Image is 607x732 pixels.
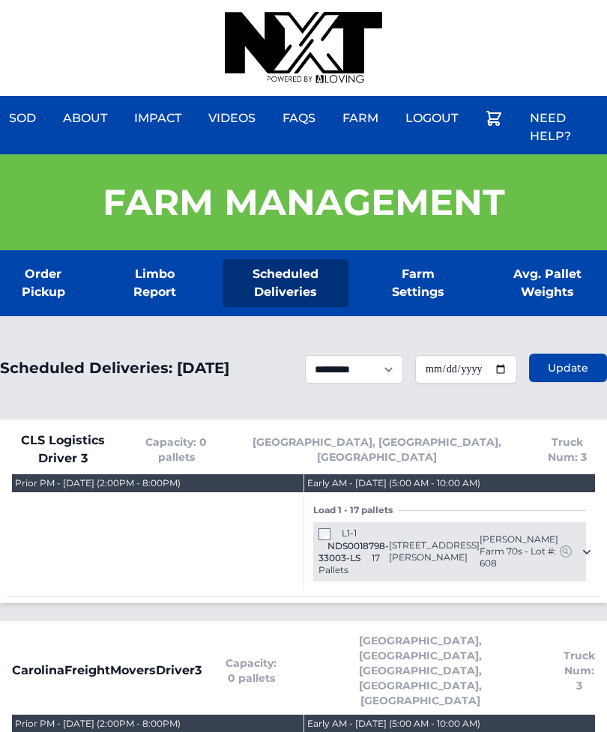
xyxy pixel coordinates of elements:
a: Farm [333,100,387,136]
span: Truck Num: 3 [564,648,595,693]
a: Limbo Report [111,259,199,307]
span: [PERSON_NAME] Farm 70s - Lot #: 608 [480,533,558,569]
span: Truck Num: 3 [540,435,595,465]
div: Early AM - [DATE] (5:00 AM - 10:00 AM) [307,718,480,730]
a: Farm Settings [372,259,463,307]
a: Scheduled Deliveries [223,259,348,307]
a: Logout [396,100,467,136]
span: [GEOGRAPHIC_DATA], [GEOGRAPHIC_DATA], [GEOGRAPHIC_DATA], [GEOGRAPHIC_DATA], [GEOGRAPHIC_DATA] [301,633,540,708]
span: Load 1 - 17 pallets [313,504,399,516]
span: 17 Pallets [318,552,380,575]
span: CarolinaFreightMoversDriver3 [12,662,202,680]
span: CLS Logistics Driver 3 [12,432,115,468]
span: Capacity: 0 pallets [226,656,277,686]
button: Update [529,354,607,382]
a: About [54,100,116,136]
a: Videos [199,100,265,136]
div: Prior PM - [DATE] (2:00PM - 8:00PM) [15,477,181,489]
a: Need Help? [521,100,607,154]
span: L1-1 [342,527,357,539]
div: Prior PM - [DATE] (2:00PM - 8:00PM) [15,718,181,730]
a: Avg. Pallet Weights [487,259,607,307]
span: Update [548,360,588,375]
a: FAQs [274,100,324,136]
span: NDS0018798-33003-LS [318,540,389,563]
span: [GEOGRAPHIC_DATA], [GEOGRAPHIC_DATA], [GEOGRAPHIC_DATA] [238,435,516,465]
img: nextdaysod.com Logo [225,12,382,84]
div: Early AM - [DATE] (5:00 AM - 10:00 AM) [307,477,480,489]
a: Impact [125,100,190,136]
span: [STREET_ADDRESS][PERSON_NAME] [389,539,480,563]
h1: Farm Management [103,184,505,220]
span: Capacity: 0 pallets [139,435,214,465]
